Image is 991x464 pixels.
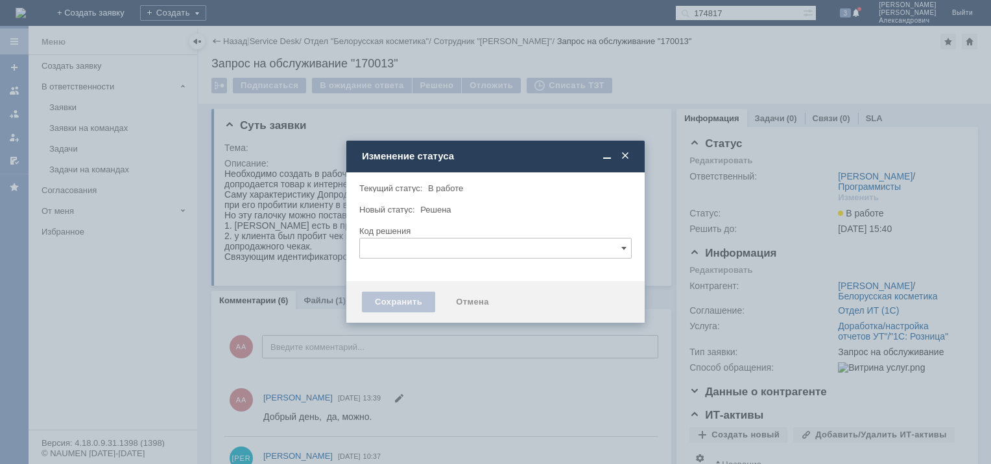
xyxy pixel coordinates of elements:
span: В работе [428,183,463,193]
label: Новый статус: [359,205,415,215]
div: Изменение статуса [362,150,632,162]
div: Код решения [359,227,629,235]
span: Решена [420,205,451,215]
span: Свернуть (Ctrl + M) [601,150,614,162]
label: Текущий статус: [359,183,422,193]
span: Закрыть [619,150,632,162]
